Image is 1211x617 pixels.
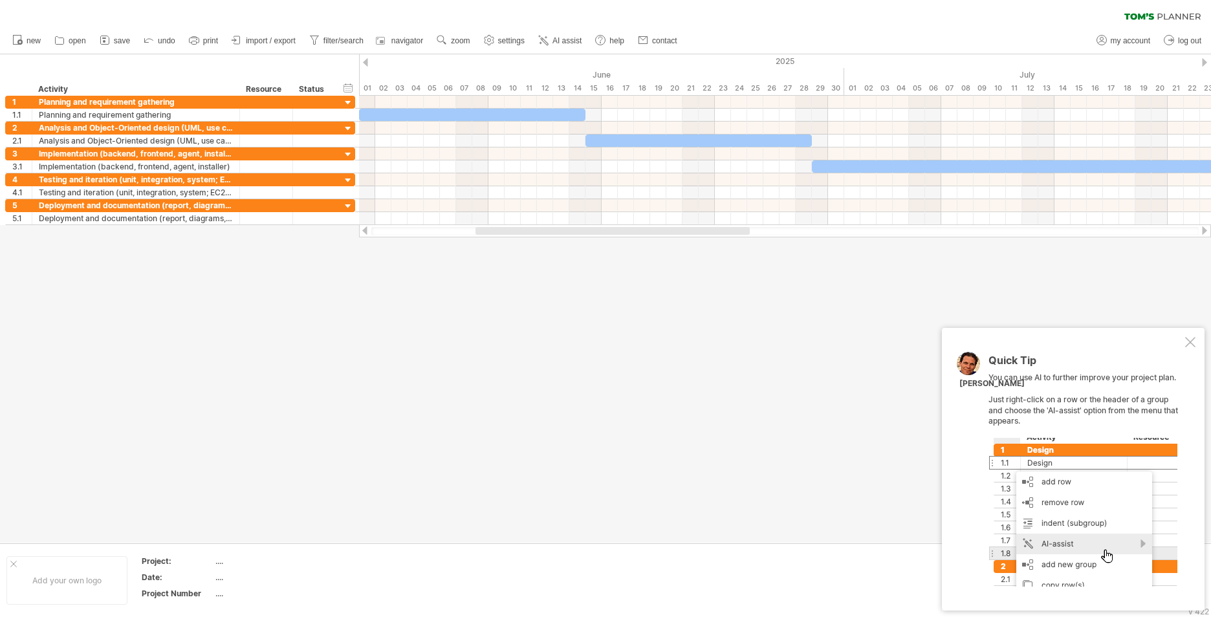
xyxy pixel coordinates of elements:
[39,199,233,211] div: Deployment and documentation (report, diagrams, defense prep)
[498,36,525,45] span: settings
[375,81,391,95] div: Monday, 2 June 2025
[1111,36,1150,45] span: my account
[12,135,32,147] div: 2.1
[552,36,582,45] span: AI assist
[374,32,427,49] a: navigator
[1161,32,1205,49] a: log out
[299,83,327,96] div: Status
[1151,81,1168,95] div: Sunday, 20 July 2025
[39,173,233,186] div: Testing and iteration (unit, integration, system; EC2 deployment)
[39,160,233,173] div: Implementation (backend, frontend, agent, installer)
[1038,81,1054,95] div: Sunday, 13 July 2025
[391,36,423,45] span: navigator
[1006,81,1022,95] div: Friday, 11 July 2025
[140,32,179,49] a: undo
[39,212,233,224] div: Deployment and documentation (report, diagrams, defense prep)
[323,36,364,45] span: filter/search
[860,81,877,95] div: Wednesday, 2 July 2025
[988,355,1183,587] div: You can use AI to further improve your project plan. Just right-click on a row or the header of a...
[877,81,893,95] div: Thursday, 3 July 2025
[1168,81,1184,95] div: Monday, 21 July 2025
[96,32,134,49] a: save
[39,96,233,108] div: Planning and requirement gathering
[12,160,32,173] div: 3.1
[39,135,233,147] div: Analysis and Object-Oriented design (UML, use cases)
[1184,81,1200,95] div: Tuesday, 22 July 2025
[1178,36,1201,45] span: log out
[12,173,32,186] div: 4
[451,36,470,45] span: zoom
[585,81,602,95] div: Sunday, 15 June 2025
[1054,81,1071,95] div: Monday, 14 July 2025
[763,81,780,95] div: Thursday, 26 June 2025
[433,32,474,49] a: zoom
[602,81,618,95] div: Monday, 16 June 2025
[959,378,1025,389] div: [PERSON_NAME]
[780,81,796,95] div: Friday, 27 June 2025
[359,68,844,81] div: June 2025
[1188,607,1209,616] div: v 422
[828,81,844,95] div: Monday, 30 June 2025
[246,83,285,96] div: Resource
[990,81,1006,95] div: Thursday, 10 July 2025
[246,36,296,45] span: import / export
[12,96,32,108] div: 1
[635,32,681,49] a: contact
[12,199,32,211] div: 5
[142,588,213,599] div: Project Number
[618,81,634,95] div: Tuesday, 17 June 2025
[535,32,585,49] a: AI assist
[39,122,233,134] div: Analysis and Object-Oriented design (UML, use cases)
[424,81,440,95] div: Thursday, 5 June 2025
[6,556,127,605] div: Add your own logo
[306,32,367,49] a: filter/search
[1093,32,1154,49] a: my account
[731,81,747,95] div: Tuesday, 24 June 2025
[893,81,909,95] div: Friday, 4 July 2025
[812,81,828,95] div: Sunday, 29 June 2025
[12,212,32,224] div: 5.1
[666,81,682,95] div: Friday, 20 June 2025
[747,81,763,95] div: Wednesday, 25 June 2025
[844,81,860,95] div: Tuesday, 1 July 2025
[38,83,232,96] div: Activity
[114,36,130,45] span: save
[569,81,585,95] div: Saturday, 14 June 2025
[553,81,569,95] div: Friday, 13 June 2025
[12,186,32,199] div: 4.1
[12,109,32,121] div: 1.1
[974,81,990,95] div: Wednesday, 9 July 2025
[203,36,218,45] span: print
[505,81,521,95] div: Tuesday, 10 June 2025
[609,36,624,45] span: help
[796,81,812,95] div: Saturday, 28 June 2025
[51,32,90,49] a: open
[142,572,213,583] div: Date:
[652,36,677,45] span: contact
[521,81,537,95] div: Wednesday, 11 June 2025
[957,81,974,95] div: Tuesday, 8 July 2025
[592,32,628,49] a: help
[1071,81,1087,95] div: Tuesday, 15 July 2025
[39,147,233,160] div: Implementation (backend, frontend, agent, installer)
[715,81,731,95] div: Monday, 23 June 2025
[925,81,941,95] div: Sunday, 6 July 2025
[1022,81,1038,95] div: Saturday, 12 July 2025
[537,81,553,95] div: Thursday, 12 June 2025
[12,147,32,160] div: 3
[158,36,175,45] span: undo
[1119,81,1135,95] div: Friday, 18 July 2025
[472,81,488,95] div: Sunday, 8 June 2025
[634,81,650,95] div: Wednesday, 18 June 2025
[456,81,472,95] div: Saturday, 7 June 2025
[12,122,32,134] div: 2
[481,32,529,49] a: settings
[1087,81,1103,95] div: Wednesday, 16 July 2025
[215,588,324,599] div: ....
[186,32,222,49] a: print
[215,556,324,567] div: ....
[39,186,233,199] div: Testing and iteration (unit, integration, system; EC2 deployment)
[682,81,699,95] div: Saturday, 21 June 2025
[1103,81,1119,95] div: Thursday, 17 July 2025
[39,109,233,121] div: Planning and requirement gathering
